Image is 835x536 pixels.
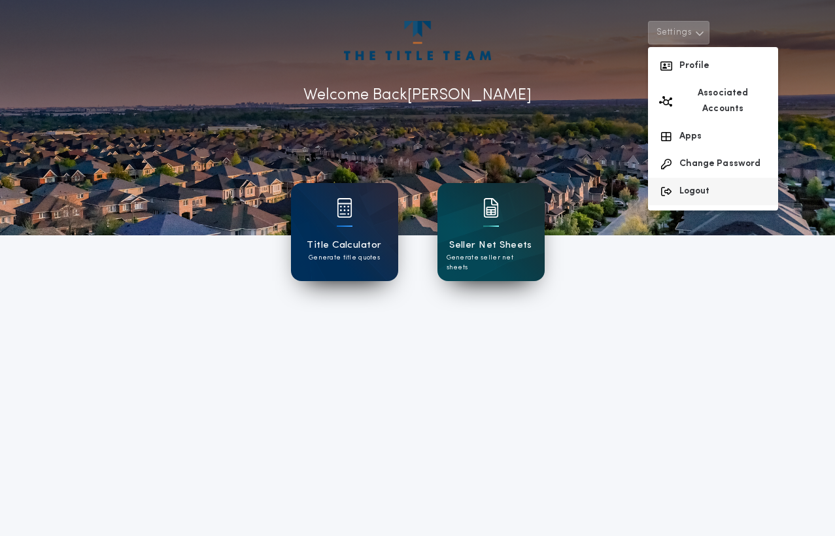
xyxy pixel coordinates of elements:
button: Apps [648,123,778,150]
h1: Seller Net Sheets [449,238,532,253]
div: Settings [648,47,778,210]
img: card icon [337,198,352,218]
button: Change Password [648,150,778,178]
img: account-logo [344,21,490,60]
p: Welcome Back [PERSON_NAME] [303,84,532,107]
button: Profile [648,52,778,80]
img: card icon [483,198,499,218]
a: card iconTitle CalculatorGenerate title quotes [291,183,398,281]
p: Generate seller net sheets [447,253,536,273]
button: Logout [648,178,778,205]
button: Associated Accounts [648,80,778,123]
a: card iconSeller Net SheetsGenerate seller net sheets [437,183,545,281]
h1: Title Calculator [307,238,381,253]
button: Settings [648,21,709,44]
p: Generate title quotes [309,253,380,263]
